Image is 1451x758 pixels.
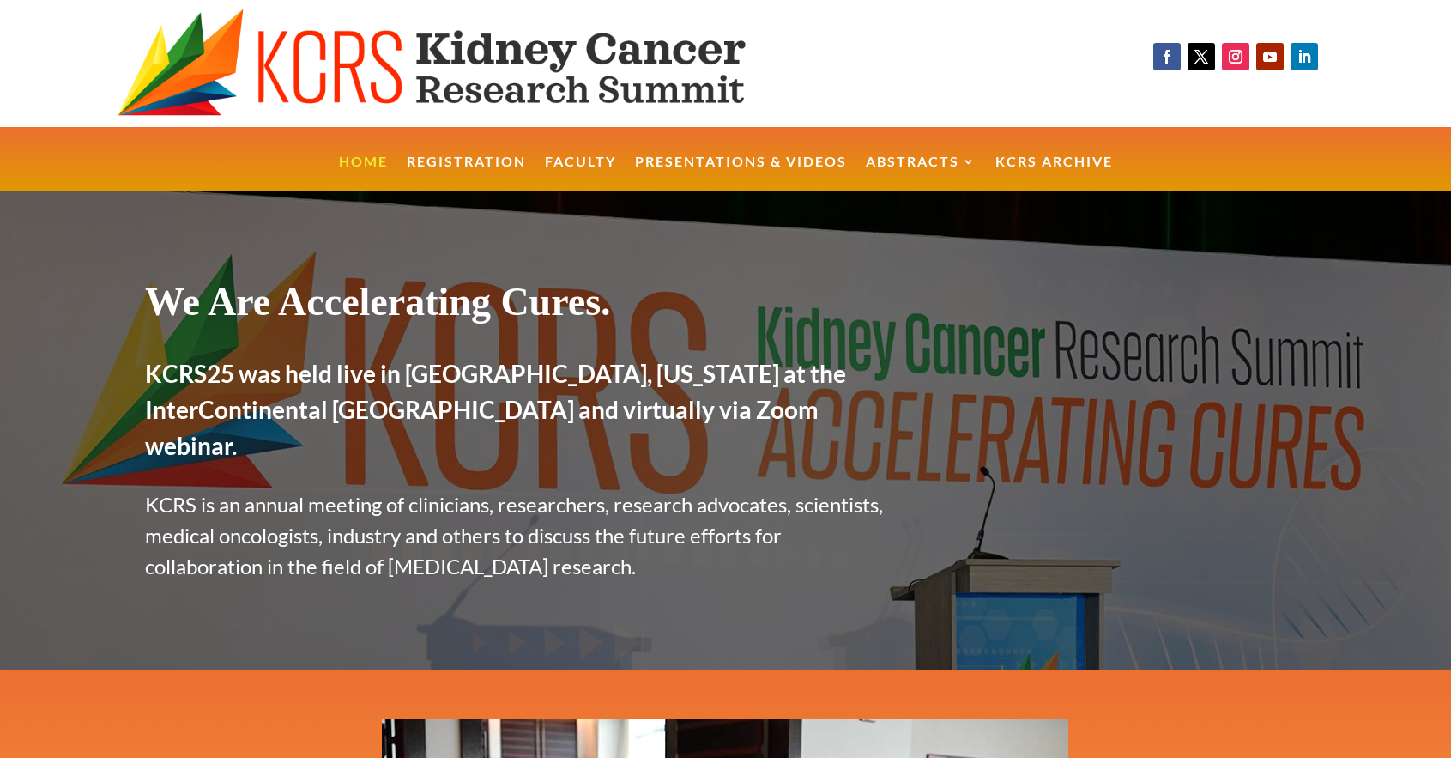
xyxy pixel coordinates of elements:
[545,155,616,192] a: Faculty
[145,355,898,472] h2: KCRS25 was held live in [GEOGRAPHIC_DATA], [US_STATE] at the InterContinental [GEOGRAPHIC_DATA] a...
[339,155,388,192] a: Home
[1188,43,1215,70] a: Follow on X
[1256,43,1284,70] a: Follow on Youtube
[1153,43,1181,70] a: Follow on Facebook
[635,155,847,192] a: Presentations & Videos
[118,9,823,118] img: KCRS generic logo wide
[145,278,898,334] h1: We Are Accelerating Cures.
[407,155,526,192] a: Registration
[1222,43,1249,70] a: Follow on Instagram
[995,155,1113,192] a: KCRS Archive
[145,489,898,582] p: KCRS is an annual meeting of clinicians, researchers, research advocates, scientists, medical onc...
[866,155,976,192] a: Abstracts
[1291,43,1318,70] a: Follow on LinkedIn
